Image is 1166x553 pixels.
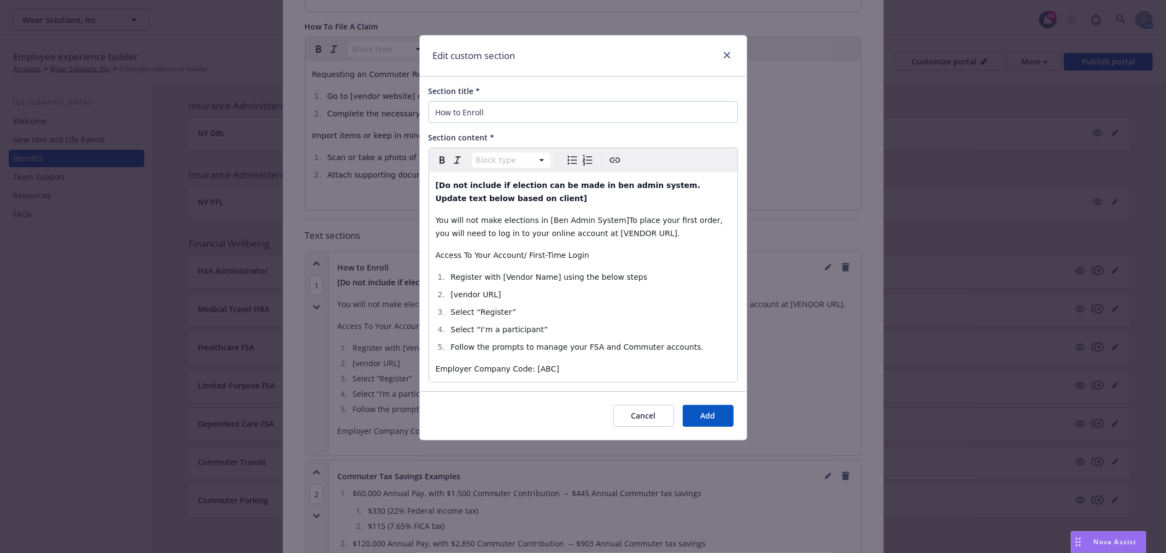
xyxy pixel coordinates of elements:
[450,273,647,281] span: Register with [Vendor Name] using the below steps​
[436,364,560,373] span: Employer Company Code: [ABC]
[613,405,674,427] button: Cancel
[435,152,450,168] button: Bold
[436,181,704,203] strong: [Do not include if election can be made in ben admin system. Update text below based on client]
[429,86,481,96] span: Section title *
[450,308,518,316] span: Select “Register” ​
[701,410,716,421] span: Add
[565,152,580,168] button: Bulleted list
[429,132,495,143] span: Section content *
[1094,537,1137,546] span: Nova Assist
[631,410,656,421] span: Cancel
[683,405,734,427] button: Add
[433,49,515,63] h1: Edit custom section
[565,152,595,168] div: toggle group
[607,152,623,168] button: Create link
[472,152,550,168] button: Block type
[1071,532,1085,552] div: Drag to move
[450,290,501,299] span: [vendor URL]
[580,152,595,168] button: Numbered list
[1071,531,1146,553] button: Nova Assist
[436,251,589,260] span: Access To Your Account/ First-Time Login​
[450,343,704,351] span: Follow the prompts to manage your FSA and Commuter accounts.​
[720,49,734,62] a: close
[450,152,465,168] button: Italic
[429,172,737,382] div: editable markdown
[436,216,725,238] span: You will not make elections in [Ben Admin System]​To place your first order, you will need to log...
[450,325,548,334] span: Select “I‘m a participant”​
